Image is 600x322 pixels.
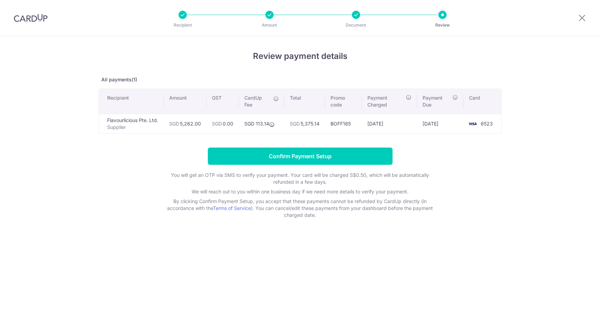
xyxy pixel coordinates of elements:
[157,22,208,29] p: Recipient
[362,114,417,133] td: [DATE]
[417,22,468,29] p: Review
[239,114,285,133] td: SGD 113.14
[206,114,239,133] td: 0.00
[162,188,438,195] p: We will reach out to you within one business day if we need more details to verify your payment.
[244,22,295,29] p: Amount
[284,89,325,114] th: Total
[325,114,362,133] td: BOFF185
[466,120,479,128] img: <span class="translation_missing" title="translation missing: en.account_steps.new_confirm_form.b...
[162,172,438,185] p: You will get an OTP via SMS to verify your payment. Your card will be charged S$0.50, which will ...
[367,94,404,108] span: Payment Charged
[244,94,270,108] span: CardUp Fee
[212,121,222,127] span: SGD
[284,114,325,133] td: 5,375.14
[164,114,206,133] td: 5,262.00
[330,22,382,29] p: Document
[423,94,451,108] span: Payment Due
[290,121,300,127] span: SGD
[99,89,164,114] th: Recipient
[169,121,179,127] span: SGD
[206,89,239,114] th: GST
[464,89,501,114] th: Card
[162,198,438,219] p: By clicking Confirm Payment Setup, you accept that these payments cannot be refunded by CardUp di...
[417,114,464,133] td: [DATE]
[164,89,206,114] th: Amount
[325,89,362,114] th: Promo code
[99,114,164,133] td: Flavourlicious Pte. Ltd.
[481,121,493,127] span: 6523
[107,124,158,131] p: Supplier
[99,76,502,83] p: All payments(1)
[213,205,251,211] a: Terms of Service
[556,301,593,319] iframe: Opens a widget where you can find more information
[208,148,393,165] input: Confirm Payment Setup
[14,14,48,22] img: CardUp
[99,50,502,62] h4: Review payment details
